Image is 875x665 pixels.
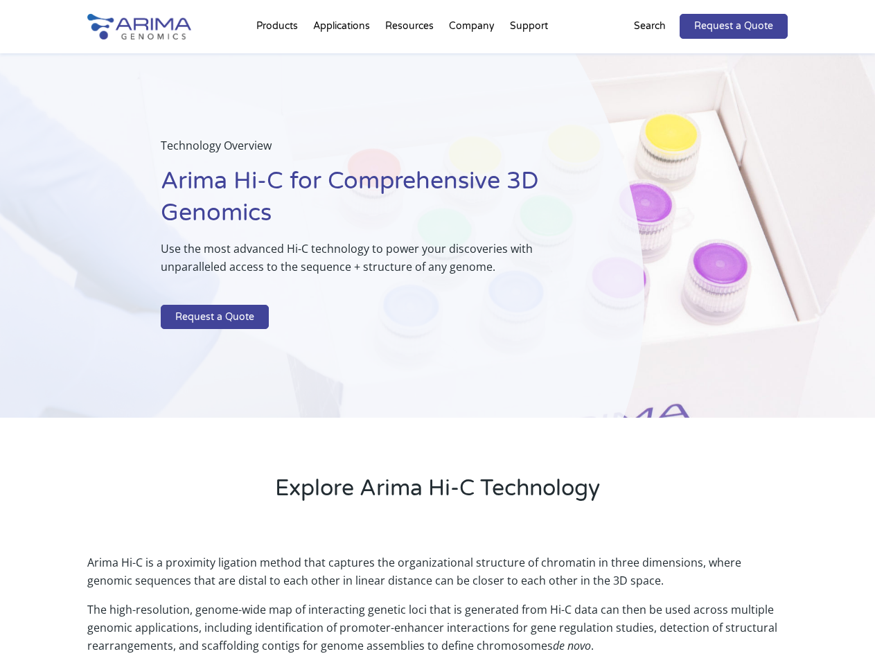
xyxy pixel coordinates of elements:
img: Arima-Genomics-logo [87,14,191,39]
h1: Arima Hi-C for Comprehensive 3D Genomics [161,166,574,240]
i: de novo [553,638,591,653]
a: Request a Quote [680,14,788,39]
h2: Explore Arima Hi-C Technology [87,473,787,515]
p: Arima Hi-C is a proximity ligation method that captures the organizational structure of chromatin... [87,553,787,601]
p: Technology Overview [161,136,574,166]
p: Search [634,17,666,35]
a: Request a Quote [161,305,269,330]
p: Use the most advanced Hi-C technology to power your discoveries with unparalleled access to the s... [161,240,574,287]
